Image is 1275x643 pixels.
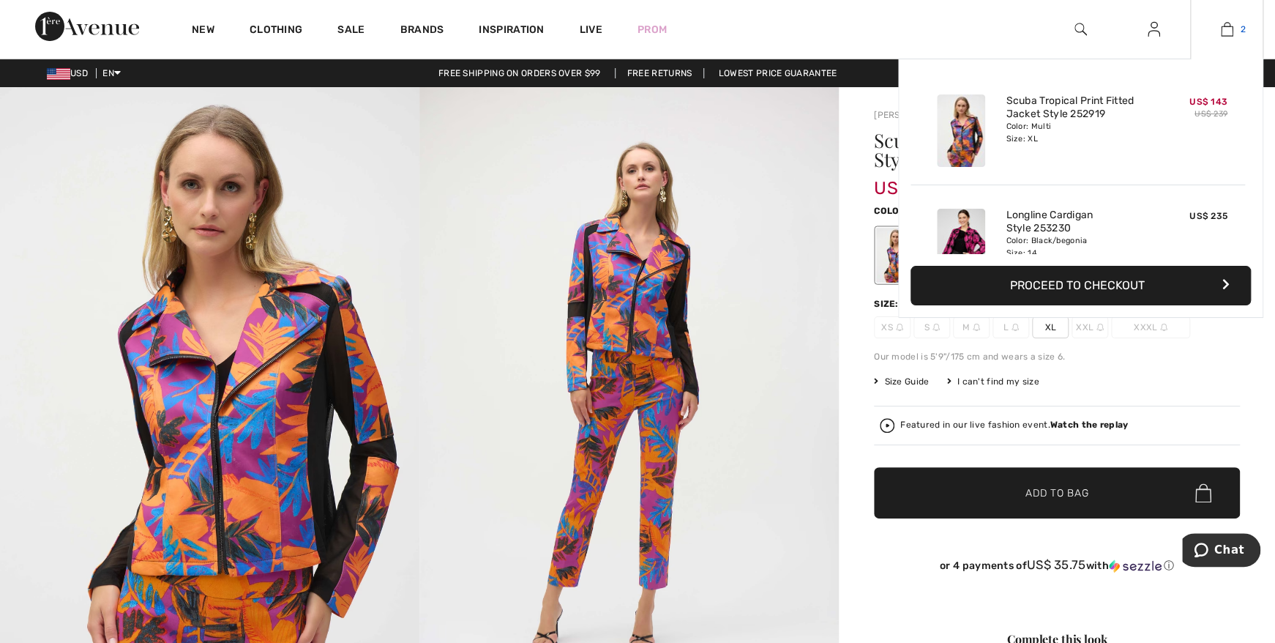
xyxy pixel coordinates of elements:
img: My Bag [1221,21,1233,38]
div: Featured in our live fashion event. [900,420,1128,430]
div: Color: Multi Size: XL [1006,121,1150,144]
img: Bag.svg [1195,483,1211,502]
img: 1ère Avenue [35,12,139,41]
a: [PERSON_NAME] [874,110,947,120]
a: Lowest Price Guarantee [707,68,849,78]
a: Free Returns [615,68,705,78]
span: Add to Bag [1025,486,1088,501]
a: Prom [637,22,667,37]
div: or 4 payments ofUS$ 35.75withSezzle Click to learn more about Sezzle [874,558,1240,578]
span: M [953,316,990,338]
img: Watch the replay [880,418,894,433]
h1: Scuba Tropical Print Fitted Jacket Style 252919 [874,131,1179,169]
span: XXXL [1111,316,1190,338]
button: Proceed to Checkout [911,266,1251,305]
a: New [192,23,214,39]
a: Free shipping on orders over $99 [427,68,613,78]
div: Multi [876,228,914,283]
img: ring-m.svg [1160,324,1167,331]
div: or 4 payments of with [874,558,1240,573]
div: I can't find my size [946,375,1039,388]
img: ring-m.svg [1096,324,1104,331]
div: Size: [874,297,902,311]
iframe: Opens a widget where you can chat to one of our agents [1182,533,1260,570]
span: US$ 35.75 [1027,557,1086,572]
span: XS [874,316,911,338]
span: EN [102,68,121,78]
img: ring-m.svg [973,324,980,331]
img: Longline Cardigan Style 253230 [937,209,985,281]
button: Add to Bag [874,467,1240,519]
span: 2 [1241,23,1246,36]
span: Inspiration [479,23,544,39]
a: Live [580,22,602,37]
div: Our model is 5'9"/175 cm and wears a size 6. [874,350,1240,363]
s: US$ 239 [1194,109,1227,119]
span: L [992,316,1029,338]
img: Sezzle [1109,560,1162,573]
span: S [913,316,950,338]
a: Scuba Tropical Print Fitted Jacket Style 252919 [1006,94,1150,121]
a: Sign In [1136,21,1172,39]
span: Size Guide [874,375,929,388]
img: Scuba Tropical Print Fitted Jacket Style 252919 [937,94,985,167]
strong: Watch the replay [1050,420,1129,430]
span: USD [47,68,94,78]
span: XL [1032,316,1069,338]
img: US Dollar [47,68,70,80]
div: Color: Black/begonia Size: 14 [1006,235,1150,259]
img: ring-m.svg [1012,324,1019,331]
span: US$ 235 [1189,211,1227,221]
a: 2 [1191,21,1263,38]
a: Clothing [250,23,302,39]
span: US$ 143 [1189,97,1227,107]
img: ring-m.svg [932,324,940,331]
a: Longline Cardigan Style 253230 [1006,209,1150,235]
span: XXL [1072,316,1108,338]
img: ring-m.svg [896,324,903,331]
span: US$ 143 [874,163,943,198]
span: Color: [874,206,908,216]
img: search the website [1074,21,1087,38]
a: Brands [400,23,444,39]
img: My Info [1148,21,1160,38]
a: Sale [337,23,364,39]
